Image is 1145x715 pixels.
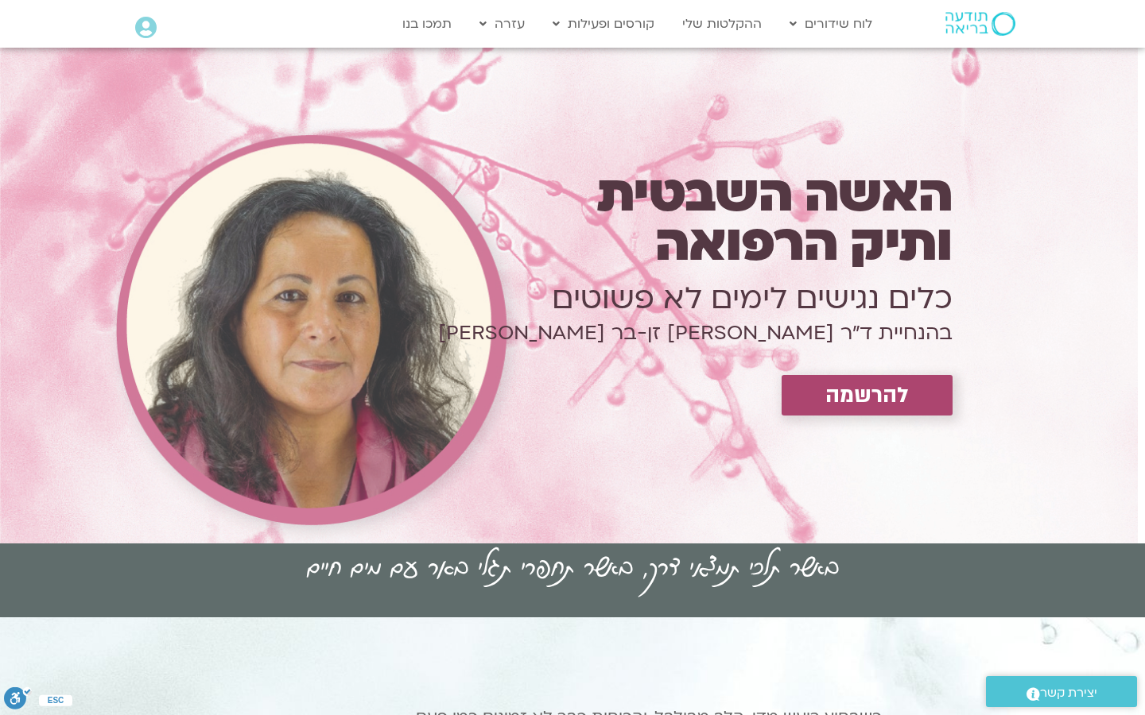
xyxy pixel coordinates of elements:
[782,375,953,415] a: להרשמה
[394,9,460,39] a: תמכו בנו
[674,9,770,39] a: ההקלטות שלי
[472,9,533,39] a: עזרה
[330,330,953,336] h1: בהנחיית ד״ר [PERSON_NAME] זן-בר [PERSON_NAME]
[945,12,1015,36] img: תודעה בריאה
[782,9,880,39] a: לוח שידורים
[1040,682,1097,704] span: יצירת קשר
[545,9,662,39] a: קורסים ופעילות
[330,170,953,269] h1: האשה השבטית ותיק הרפואה
[330,276,953,321] h1: כלים נגישים לימים לא פשוטים
[825,383,909,408] span: להרשמה
[986,676,1137,707] a: יצירת קשר
[307,544,839,587] h2: באשר תלכי תמצאי דרך, באשר תחפרי תגלי באר עם מים חיים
